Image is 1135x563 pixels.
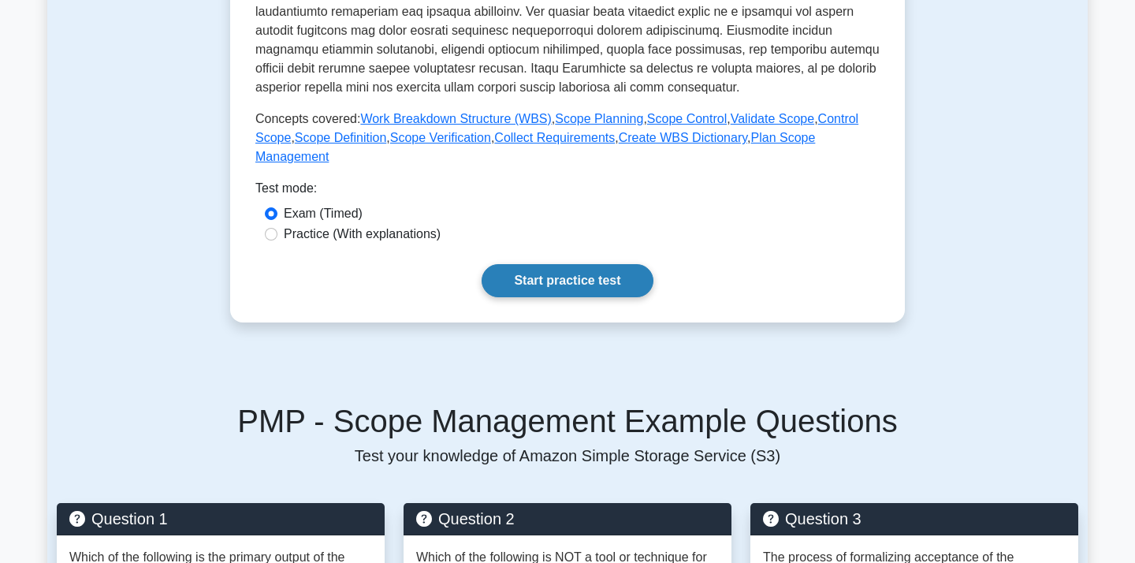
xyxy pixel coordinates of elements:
a: Scope Control [647,112,727,125]
a: Scope Verification [390,131,491,144]
h5: Question 1 [69,509,372,528]
label: Exam (Timed) [284,204,363,223]
a: Scope Planning [555,112,643,125]
a: Collect Requirements [494,131,615,144]
a: Scope Definition [295,131,387,144]
label: Practice (With explanations) [284,225,441,244]
p: Concepts covered: , , , , , , , , , [255,110,880,166]
p: Test your knowledge of Amazon Simple Storage Service (S3) [57,446,1078,465]
a: Create WBS Dictionary [619,131,747,144]
h5: PMP - Scope Management Example Questions [57,402,1078,440]
a: Work Breakdown Structure (WBS) [360,112,551,125]
h5: Question 3 [763,509,1066,528]
h5: Question 2 [416,509,719,528]
div: Test mode: [255,179,880,204]
a: Validate Scope [731,112,814,125]
a: Start practice test [482,264,653,297]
